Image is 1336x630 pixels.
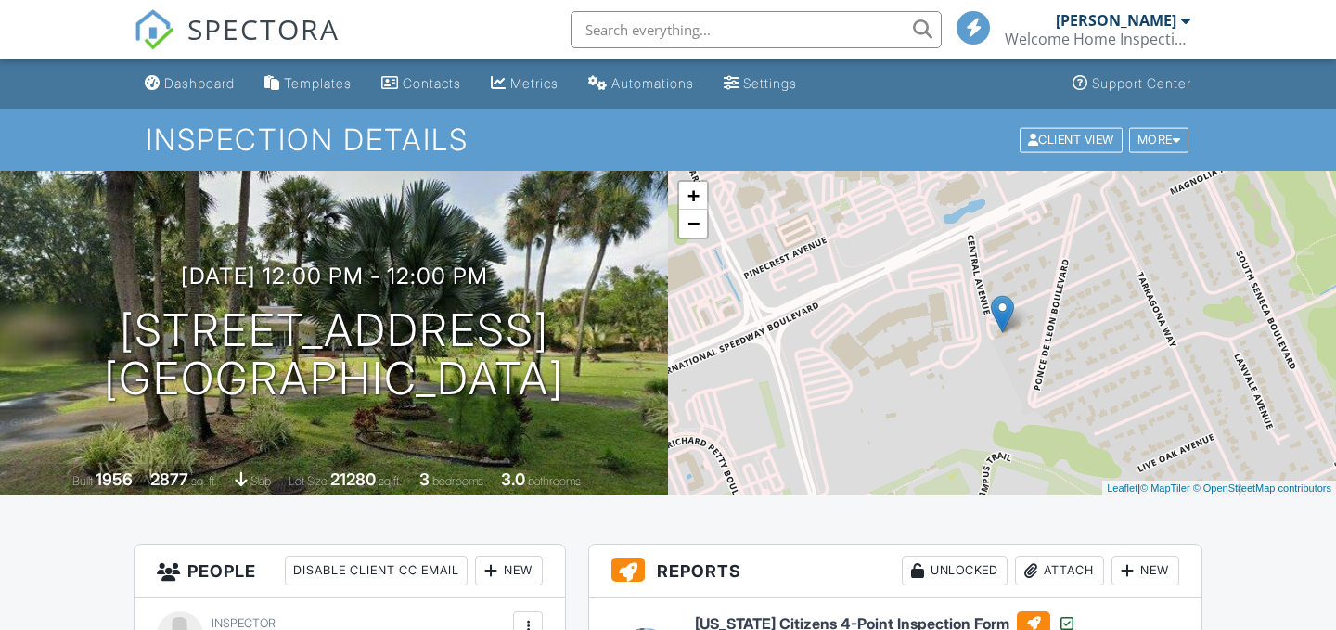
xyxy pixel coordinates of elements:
div: Automations [611,75,694,91]
a: Contacts [374,67,469,101]
a: Settings [716,67,804,101]
div: Attach [1015,556,1104,585]
div: 1956 [96,469,133,489]
div: 3.0 [501,469,525,489]
div: Contacts [403,75,461,91]
div: More [1129,127,1189,152]
div: Disable Client CC Email [285,556,468,585]
div: [PERSON_NAME] [1056,11,1176,30]
div: Client View [1020,127,1123,152]
span: sq. ft. [191,474,217,488]
div: New [1111,556,1179,585]
a: Templates [257,67,359,101]
a: Automations (Basic) [581,67,701,101]
div: Templates [284,75,352,91]
span: slab [250,474,271,488]
input: Search everything... [571,11,942,48]
a: Zoom in [679,182,707,210]
a: SPECTORA [134,25,340,64]
span: SPECTORA [187,9,340,48]
span: bathrooms [528,474,581,488]
div: New [475,556,543,585]
a: © MapTiler [1140,482,1190,494]
span: Lot Size [289,474,328,488]
a: Client View [1018,132,1127,146]
h3: [DATE] 12:00 pm - 12:00 pm [181,264,488,289]
h3: People [135,545,565,598]
a: Support Center [1065,67,1199,101]
div: Welcome Home Inspections, LLC [1005,30,1190,48]
span: sq.ft. [379,474,402,488]
div: 3 [419,469,430,489]
span: Built [72,474,93,488]
a: Metrics [483,67,566,101]
div: Dashboard [164,75,235,91]
div: Metrics [510,75,559,91]
span: bedrooms [432,474,483,488]
h3: Reports [589,545,1201,598]
a: Leaflet [1107,482,1137,494]
div: Unlocked [902,556,1008,585]
h1: [STREET_ADDRESS] [GEOGRAPHIC_DATA] [104,306,564,405]
a: Dashboard [137,67,242,101]
div: 21280 [330,469,376,489]
span: Inspector [212,616,276,630]
div: Settings [743,75,797,91]
a: © OpenStreetMap contributors [1193,482,1331,494]
div: | [1102,481,1336,496]
h1: Inspection Details [146,123,1190,156]
a: Zoom out [679,210,707,238]
div: Support Center [1092,75,1191,91]
div: 2877 [150,469,188,489]
img: The Best Home Inspection Software - Spectora [134,9,174,50]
